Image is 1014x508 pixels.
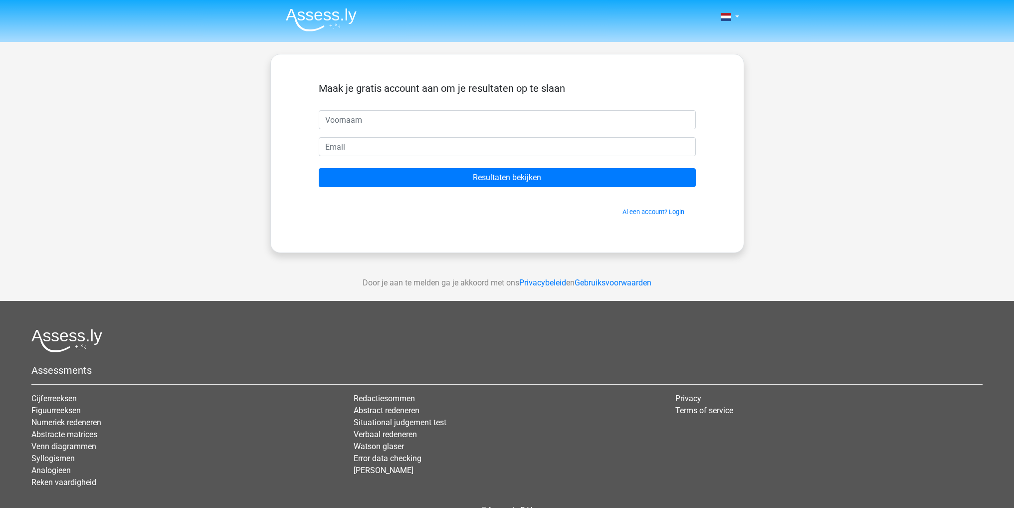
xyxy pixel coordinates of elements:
[675,406,733,415] a: Terms of service
[31,394,77,403] a: Cijferreeksen
[286,8,357,31] img: Assessly
[31,454,75,463] a: Syllogismen
[31,364,983,376] h5: Assessments
[354,406,419,415] a: Abstract redeneren
[354,430,417,439] a: Verbaal redeneren
[354,394,415,403] a: Redactiesommen
[31,466,71,475] a: Analogieen
[319,168,696,187] input: Resultaten bekijken
[31,430,97,439] a: Abstracte matrices
[31,478,96,487] a: Reken vaardigheid
[31,442,96,451] a: Venn diagrammen
[519,278,566,287] a: Privacybeleid
[31,418,101,427] a: Numeriek redeneren
[354,442,404,451] a: Watson glaser
[354,466,413,475] a: [PERSON_NAME]
[354,418,446,427] a: Situational judgement test
[319,110,696,129] input: Voornaam
[622,208,684,216] a: Al een account? Login
[675,394,701,403] a: Privacy
[319,137,696,156] input: Email
[31,329,102,352] img: Assessly logo
[31,406,81,415] a: Figuurreeksen
[354,454,421,463] a: Error data checking
[319,82,696,94] h5: Maak je gratis account aan om je resultaten op te slaan
[575,278,651,287] a: Gebruiksvoorwaarden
